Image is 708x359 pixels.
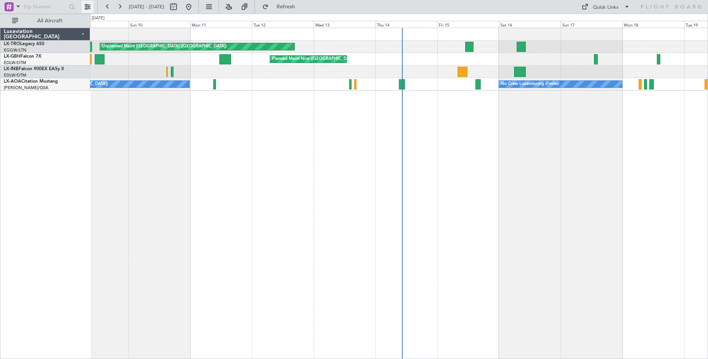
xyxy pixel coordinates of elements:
div: Sun 10 [128,21,190,28]
a: LX-GBHFalcon 7X [4,54,41,59]
div: Fri 15 [437,21,499,28]
div: Quick Links [593,4,619,11]
button: Refresh [259,1,304,13]
div: Mon 18 [622,21,684,28]
div: Sun 17 [561,21,622,28]
span: LX-TRO [4,42,20,46]
div: Tue 12 [252,21,314,28]
div: Unplanned Maint [GEOGRAPHIC_DATA] ([GEOGRAPHIC_DATA]) [102,41,227,52]
span: [DATE] - [DATE] [129,3,164,10]
a: LX-TROLegacy 650 [4,42,44,46]
div: Thu 14 [375,21,437,28]
button: All Aircraft [8,15,82,27]
span: LX-AOA [4,79,21,84]
button: Quick Links [578,1,634,13]
a: EGGW/LTN [4,47,27,53]
div: Planned Maint Nice ([GEOGRAPHIC_DATA]) [272,53,356,65]
a: EDLW/DTM [4,72,26,78]
div: Sat 16 [499,21,561,28]
div: Wed 13 [314,21,375,28]
a: LX-AOACitation Mustang [4,79,58,84]
span: Refresh [270,4,302,9]
a: [PERSON_NAME]/QSA [4,85,48,91]
div: No Crew Luxembourg (Findel) [501,78,559,90]
span: LX-INB [4,67,19,71]
span: All Aircraft [20,18,80,24]
span: LX-GBH [4,54,20,59]
a: LX-INBFalcon 900EX EASy II [4,67,64,71]
input: Trip Number [23,1,67,13]
a: EDLW/DTM [4,60,26,66]
div: Mon 11 [190,21,252,28]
